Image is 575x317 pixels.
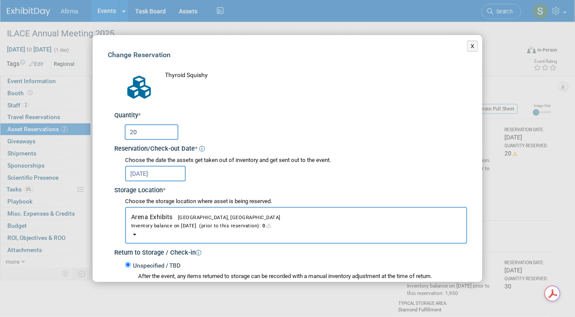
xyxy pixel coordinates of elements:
[125,166,186,181] input: Reservation Date
[131,262,181,270] label: Unspecified / TBD
[131,213,461,230] span: Arena Exhibits
[118,71,161,104] img: Collateral-Icon-2.png
[108,51,171,59] span: Change Reservation
[261,223,273,229] span: 0
[125,270,467,281] div: After the event, any items returned to storage can be recorded with a manual inventory adjustment...
[131,221,461,230] div: Inventory balance on [DATE] (prior to this reservation):
[125,156,467,165] div: Choose the date the assets get taken out of inventory and get sent out to the event.
[165,71,467,80] div: Thyroid Squishy
[125,207,467,244] button: Arena Exhibits[GEOGRAPHIC_DATA], [GEOGRAPHIC_DATA]Inventory balance on [DATE] (prior to this rese...
[114,246,467,258] div: Return to Storage / Check-in
[114,142,467,154] div: Reservation/Check-out Date
[114,184,467,195] div: Storage Location
[125,197,467,206] div: Choose the storage location where asset is being reserved.
[114,111,467,120] div: Quantity
[173,215,281,220] span: [GEOGRAPHIC_DATA], [GEOGRAPHIC_DATA]
[467,41,478,52] button: X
